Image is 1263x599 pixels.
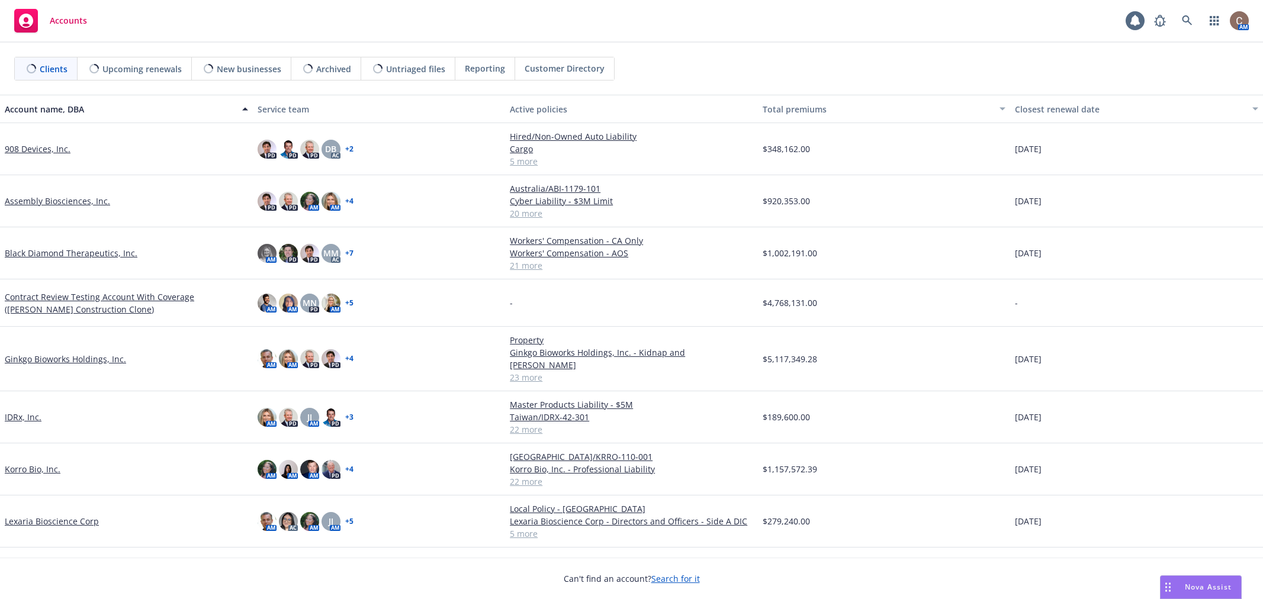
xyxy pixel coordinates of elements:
[303,297,317,309] span: MN
[5,143,70,155] a: 908 Devices, Inc.
[1010,95,1263,123] button: Closest renewal date
[1015,103,1245,115] div: Closest renewal date
[253,95,506,123] button: Service team
[1015,515,1042,527] span: [DATE]
[345,250,353,257] a: + 7
[510,130,753,143] a: Hired/Non-Owned Auto Liability
[322,192,340,211] img: photo
[5,463,60,475] a: Korro Bio, Inc.
[1148,9,1172,33] a: Report a Bug
[763,247,817,259] span: $1,002,191.00
[5,103,235,115] div: Account name, DBA
[1015,463,1042,475] span: [DATE]
[5,353,126,365] a: Ginkgo Bioworks Holdings, Inc.
[345,414,353,421] a: + 3
[510,346,753,371] a: Ginkgo Bioworks Holdings, Inc. - Kidnap and [PERSON_NAME]
[510,503,753,515] a: Local Policy - [GEOGRAPHIC_DATA]
[510,423,753,436] a: 22 more
[345,355,353,362] a: + 4
[258,349,277,368] img: photo
[5,515,99,527] a: Lexaria Bioscience Corp
[300,512,319,531] img: photo
[510,463,753,475] a: Korro Bio, Inc. - Professional Liability
[525,62,605,75] span: Customer Directory
[1185,582,1232,592] span: Nova Assist
[279,244,298,263] img: photo
[307,411,312,423] span: JJ
[322,408,340,427] img: photo
[258,294,277,313] img: photo
[510,182,753,195] a: Australia/ABI-1179-101
[465,62,505,75] span: Reporting
[258,244,277,263] img: photo
[1160,575,1242,599] button: Nova Assist
[510,103,753,115] div: Active policies
[5,195,110,207] a: Assembly Biosciences, Inc.
[279,140,298,159] img: photo
[564,572,700,585] span: Can't find an account?
[510,411,753,423] a: Taiwan/IDRX-42-301
[40,63,68,75] span: Clients
[1015,297,1018,309] span: -
[300,460,319,479] img: photo
[325,143,336,155] span: DB
[510,555,753,567] a: Worldwide Terrorism
[9,4,92,37] a: Accounts
[763,195,810,207] span: $920,353.00
[258,408,277,427] img: photo
[1015,353,1042,365] span: [DATE]
[1015,143,1042,155] span: [DATE]
[510,371,753,384] a: 23 more
[345,198,353,205] a: + 4
[5,291,248,315] a: Contract Review Testing Account With Coverage ([PERSON_NAME] Construction Clone)
[758,95,1011,123] button: Total premiums
[322,294,340,313] img: photo
[505,95,758,123] button: Active policies
[279,460,298,479] img: photo
[258,460,277,479] img: photo
[510,475,753,488] a: 22 more
[345,518,353,525] a: + 5
[1230,11,1249,30] img: photo
[510,334,753,346] a: Property
[510,155,753,168] a: 5 more
[1175,9,1199,33] a: Search
[300,349,319,368] img: photo
[258,140,277,159] img: photo
[102,63,182,75] span: Upcoming renewals
[258,103,501,115] div: Service team
[510,247,753,259] a: Workers' Compensation - AOS
[5,247,137,259] a: Black Diamond Therapeutics, Inc.
[279,349,298,368] img: photo
[510,515,753,527] a: Lexaria Bioscience Corp - Directors and Officers - Side A DIC
[323,247,339,259] span: MM
[322,460,340,479] img: photo
[510,143,753,155] a: Cargo
[1161,576,1175,598] div: Drag to move
[510,527,753,540] a: 5 more
[258,512,277,531] img: photo
[1203,9,1226,33] a: Switch app
[763,515,810,527] span: $279,240.00
[763,297,817,309] span: $4,768,131.00
[651,573,700,584] a: Search for it
[279,192,298,211] img: photo
[50,16,87,25] span: Accounts
[345,466,353,473] a: + 4
[329,515,333,527] span: JJ
[300,192,319,211] img: photo
[763,463,817,475] span: $1,157,572.39
[345,299,353,307] a: + 5
[1015,247,1042,259] span: [DATE]
[316,63,351,75] span: Archived
[763,103,993,115] div: Total premiums
[510,398,753,411] a: Master Products Liability - $5M
[510,207,753,220] a: 20 more
[1015,411,1042,423] span: [DATE]
[510,450,753,463] a: [GEOGRAPHIC_DATA]/KRRO-110-001
[510,297,513,309] span: -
